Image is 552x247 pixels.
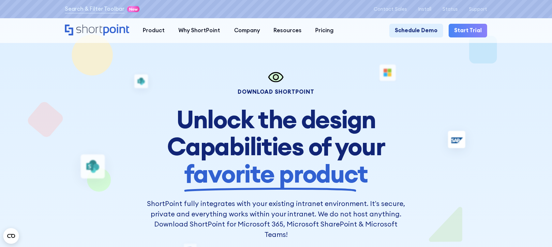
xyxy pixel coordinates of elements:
[442,6,458,12] a: Status
[389,24,443,37] a: Schedule Demo
[65,24,129,36] a: Home
[374,6,407,12] a: Contact Sales
[147,199,406,240] p: ShortPoint fully integrates with your existing intranet environment. It’s secure, private and eve...
[136,24,172,37] a: Product
[308,24,340,37] a: Pricing
[234,26,260,34] div: Company
[147,89,406,95] div: Download Shortpoint
[143,26,165,34] div: Product
[178,26,220,34] div: Why ShortPoint
[519,216,552,247] iframe: Chat Widget
[227,24,267,37] a: Company
[184,160,368,187] span: favorite product
[147,106,406,187] h1: Unlock the design Capabilities of your
[469,6,487,12] a: Support
[267,24,308,37] a: Resources
[274,26,302,34] div: Resources
[449,24,487,37] a: Start Trial
[315,26,334,34] div: Pricing
[3,228,19,244] button: Open CMP widget
[418,6,431,12] a: Install
[65,5,125,13] a: Search & Filter Toolbar
[172,24,227,37] a: Why ShortPoint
